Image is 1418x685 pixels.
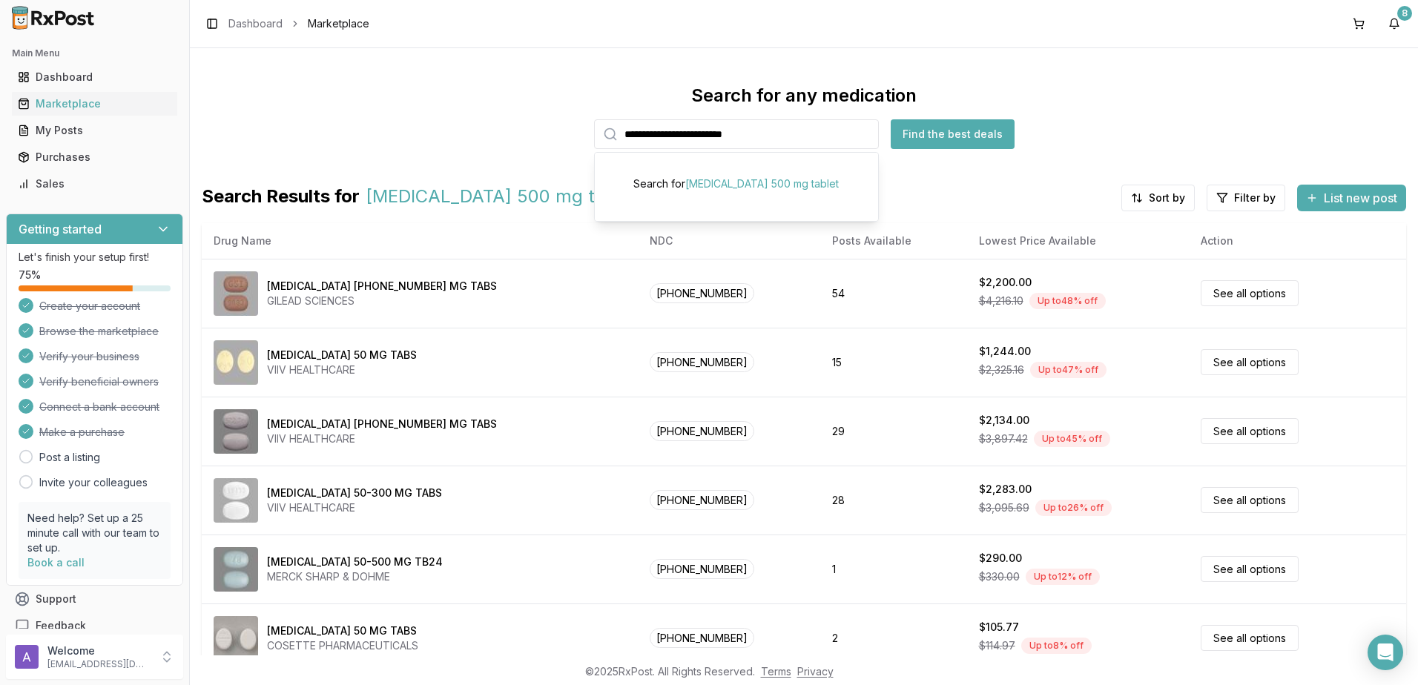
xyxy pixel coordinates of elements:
a: Marketplace [12,90,177,117]
div: [MEDICAL_DATA] 50 MG TABS [267,348,417,363]
button: 8 [1382,12,1406,36]
th: Drug Name [202,223,638,259]
span: [PHONE_NUMBER] [650,421,754,441]
img: Triumeq 600-50-300 MG TABS [214,409,258,454]
span: $2,325.16 [979,363,1024,377]
span: $4,216.10 [979,294,1023,308]
div: Up to 26 % off [1035,500,1112,516]
a: See all options [1201,625,1299,651]
a: Sales [12,171,177,197]
span: Verify your business [39,349,139,364]
span: Browse the marketplace [39,324,159,339]
a: Dashboard [228,16,283,31]
a: See all options [1201,487,1299,513]
img: User avatar [15,645,39,669]
div: VIIV HEALTHCARE [267,363,417,377]
div: GILEAD SCIENCES [267,294,497,308]
span: [MEDICAL_DATA] 500 mg tablet [366,185,638,211]
span: Sort by [1149,191,1185,205]
span: [PHONE_NUMBER] [650,628,754,648]
span: $3,095.69 [979,500,1029,515]
p: [EMAIL_ADDRESS][DOMAIN_NAME] [47,658,151,670]
button: Dashboard [6,65,183,89]
span: Make a purchase [39,425,125,440]
p: Let's finish your setup first! [19,250,171,265]
span: Marketplace [308,16,369,31]
span: Create your account [39,299,140,314]
div: Search for [595,153,878,215]
a: See all options [1201,556,1299,582]
div: [MEDICAL_DATA] [PHONE_NUMBER] MG TABS [267,417,497,431]
div: Suggestions [595,153,878,221]
div: Up to 8 % off [1021,638,1092,654]
div: [MEDICAL_DATA] 50-500 MG TB24 [267,555,443,569]
span: Verify beneficial owners [39,374,159,389]
div: My Posts [18,123,171,138]
div: Up to 45 % off [1034,431,1110,447]
button: Find the best deals [891,119,1015,149]
button: Support [6,586,183,612]
img: Tivicay 50 MG TABS [214,340,258,385]
span: Connect a bank account [39,400,159,414]
div: $1,244.00 [979,344,1031,359]
span: [PHONE_NUMBER] [650,283,754,303]
span: Search Results for [202,185,360,211]
div: Up to 47 % off [1030,362,1107,378]
button: Marketplace [6,92,183,116]
div: Dashboard [18,70,171,85]
a: Dashboard [12,64,177,90]
p: Welcome [47,643,151,658]
div: $2,200.00 [979,275,1032,290]
button: Filter by [1207,185,1285,211]
td: 1 [820,535,966,603]
div: Marketplace [18,96,171,111]
nav: breadcrumb [228,16,369,31]
a: Purchases [12,144,177,171]
span: [PHONE_NUMBER] [650,490,754,510]
div: $2,283.00 [979,482,1032,497]
img: Dovato 50-300 MG TABS [214,478,258,523]
img: RxPost Logo [6,6,101,30]
a: Book a call [27,556,85,569]
img: Clomid 50 MG TABS [214,616,258,661]
th: Action [1189,223,1406,259]
a: Invite your colleagues [39,475,148,490]
div: Up to 48 % off [1029,293,1106,309]
h3: Getting started [19,220,102,238]
button: Purchases [6,145,183,169]
span: $3,897.42 [979,431,1028,446]
div: 8 [1397,6,1412,21]
button: Sales [6,172,183,196]
div: Search for any medication [691,84,917,107]
div: Open Intercom Messenger [1368,635,1403,670]
h2: Main Menu [12,47,177,59]
div: Purchases [18,150,171,165]
a: Privacy [797,665,834,678]
span: Feedback [36,618,86,633]
div: COSETTE PHARMACEUTICALS [267,638,418,653]
a: See all options [1201,418,1299,444]
div: $105.77 [979,620,1019,635]
div: VIIV HEALTHCARE [267,500,442,515]
a: See all options [1201,349,1299,375]
div: VIIV HEALTHCARE [267,431,497,446]
span: Filter by [1234,191,1276,205]
p: Need help? Set up a 25 minute call with our team to set up. [27,511,162,555]
a: Terms [761,665,791,678]
th: NDC [638,223,820,259]
button: My Posts [6,119,183,142]
span: $330.00 [979,569,1020,584]
a: See all options [1201,280,1299,306]
div: $290.00 [979,551,1022,566]
a: My Posts [12,117,177,144]
th: Lowest Price Available [967,223,1190,259]
span: [PHONE_NUMBER] [650,352,754,372]
td: 28 [820,466,966,535]
div: [MEDICAL_DATA] 50 MG TABS [267,623,417,638]
td: 54 [820,259,966,328]
div: Up to 12 % off [1026,569,1100,585]
img: Janumet XR 50-500 MG TB24 [214,547,258,592]
a: Post a listing [39,450,100,465]
div: Sales [18,176,171,191]
div: [MEDICAL_DATA] 50-300 MG TABS [267,486,442,500]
